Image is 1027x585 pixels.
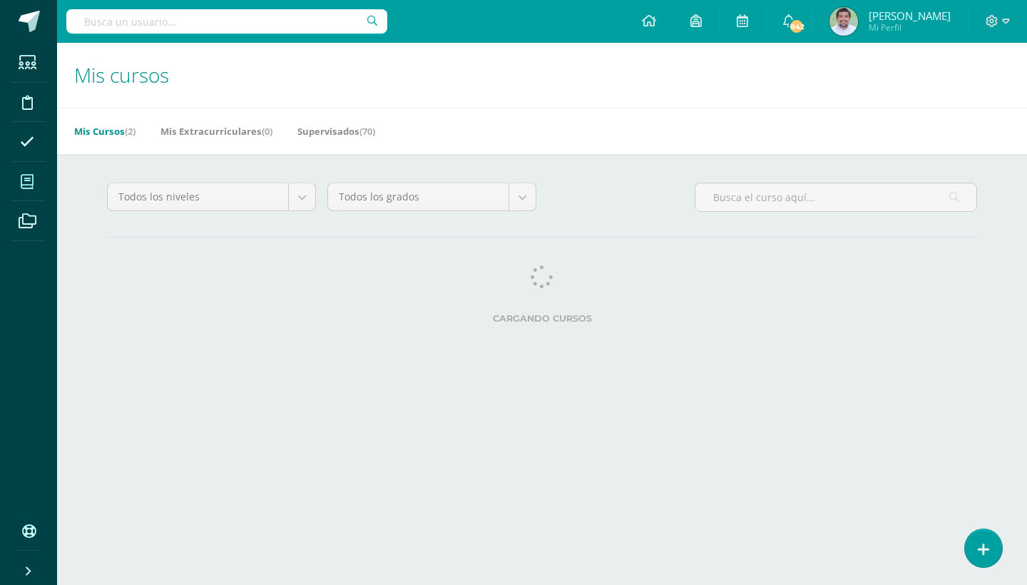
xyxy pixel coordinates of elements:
[339,183,498,210] span: Todos los grados
[262,125,272,138] span: (0)
[160,120,272,143] a: Mis Extracurriculares(0)
[107,313,977,324] label: Cargando cursos
[359,125,375,138] span: (70)
[74,120,136,143] a: Mis Cursos(2)
[695,183,976,211] input: Busca el curso aquí...
[74,61,169,88] span: Mis cursos
[869,21,951,34] span: Mi Perfil
[789,19,804,34] span: 842
[125,125,136,138] span: (2)
[297,120,375,143] a: Supervisados(70)
[66,9,387,34] input: Busca un usuario...
[118,183,277,210] span: Todos los niveles
[328,183,536,210] a: Todos los grados
[108,183,315,210] a: Todos los niveles
[869,9,951,23] span: [PERSON_NAME]
[829,7,858,36] img: 8512c19bb1a7e343054284e08b85158d.png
